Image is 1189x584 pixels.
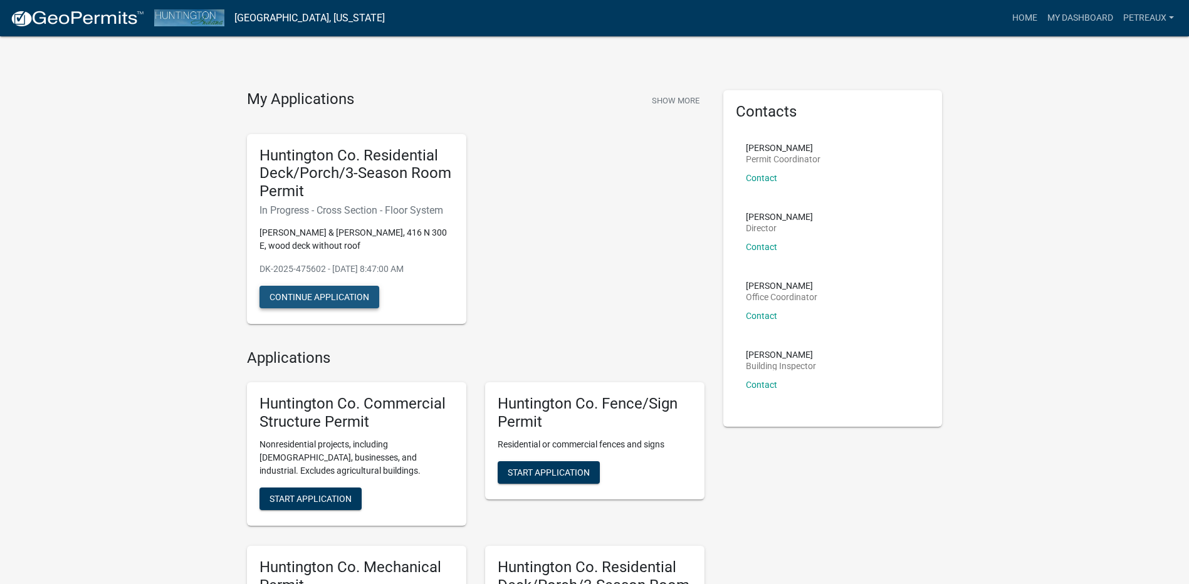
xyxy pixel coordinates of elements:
[746,293,817,301] p: Office Coordinator
[259,395,454,431] h5: Huntington Co. Commercial Structure Permit
[746,380,777,390] a: Contact
[498,461,600,484] button: Start Application
[1042,6,1118,30] a: My Dashboard
[259,226,454,253] p: [PERSON_NAME] & [PERSON_NAME], 416 N 300 E, wood deck without roof
[746,362,816,370] p: Building Inspector
[647,90,704,111] button: Show More
[736,103,930,121] h5: Contacts
[247,349,704,367] h4: Applications
[746,143,820,152] p: [PERSON_NAME]
[746,281,817,290] p: [PERSON_NAME]
[247,90,354,109] h4: My Applications
[259,286,379,308] button: Continue Application
[1007,6,1042,30] a: Home
[746,173,777,183] a: Contact
[259,147,454,201] h5: Huntington Co. Residential Deck/Porch/3-Season Room Permit
[498,438,692,451] p: Residential or commercial fences and signs
[508,467,590,477] span: Start Application
[746,212,813,221] p: [PERSON_NAME]
[746,242,777,252] a: Contact
[270,494,352,504] span: Start Application
[154,9,224,26] img: Huntington County, Indiana
[746,350,816,359] p: [PERSON_NAME]
[746,224,813,232] p: Director
[259,438,454,477] p: Nonresidential projects, including [DEMOGRAPHIC_DATA], businesses, and industrial. Excludes agric...
[746,311,777,321] a: Contact
[1118,6,1179,30] a: Petreaux
[746,155,820,164] p: Permit Coordinator
[234,8,385,29] a: [GEOGRAPHIC_DATA], [US_STATE]
[259,204,454,216] h6: In Progress - Cross Section - Floor System
[259,263,454,276] p: DK-2025-475602 - [DATE] 8:47:00 AM
[498,395,692,431] h5: Huntington Co. Fence/Sign Permit
[259,488,362,510] button: Start Application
